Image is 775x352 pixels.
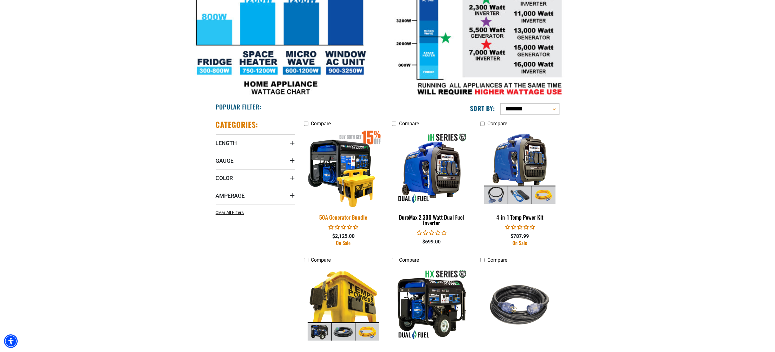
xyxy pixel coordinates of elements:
[216,152,295,169] summary: Gauge
[481,269,559,340] img: black
[392,130,471,229] a: DuroMax 2,300 Watt Dual Fuel Inverter DuroMax 2,300 Watt Dual Fuel Inverter
[4,334,18,348] div: Accessibility Menu
[487,121,507,127] span: Compare
[304,130,383,224] a: 50A Generator Bundle 50A Generator Bundle
[216,120,259,129] h2: Categories:
[216,157,234,164] span: Gauge
[304,269,382,340] img: 4-in-1 Temp Power Kit with 30A Generator
[393,133,471,204] img: DuroMax 2,300 Watt Dual Fuel Inverter
[480,233,559,240] div: $787.99
[216,187,295,204] summary: Amperage
[481,133,559,204] img: 4-in-1 Temp Power Kit
[480,214,559,220] div: 4-in-1 Temp Power Kit
[417,230,446,236] span: 0.00 stars
[480,130,559,224] a: 4-in-1 Temp Power Kit 4-in-1 Temp Power Kit
[216,192,245,199] span: Amperage
[393,269,471,340] img: DuroMax 5,500 Watt Dual Fuel Generator
[399,257,419,263] span: Compare
[311,257,331,263] span: Compare
[304,214,383,220] div: 50A Generator Bundle
[304,240,383,245] div: On Sale
[216,103,261,111] h2: Popular Filter:
[480,240,559,245] div: On Sale
[392,238,471,246] div: $699.00
[216,169,295,187] summary: Color
[216,140,237,147] span: Length
[216,210,244,215] span: Clear All Filters
[399,121,419,127] span: Compare
[300,129,387,208] img: 50A Generator Bundle
[392,214,471,225] div: DuroMax 2,300 Watt Dual Fuel Inverter
[470,104,495,112] label: Sort by:
[329,224,358,230] span: 0.00 stars
[311,121,331,127] span: Compare
[487,257,507,263] span: Compare
[304,233,383,240] div: $2,125.00
[216,174,233,182] span: Color
[216,134,295,152] summary: Length
[505,224,535,230] span: 0.00 stars
[216,209,246,216] a: Clear All Filters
